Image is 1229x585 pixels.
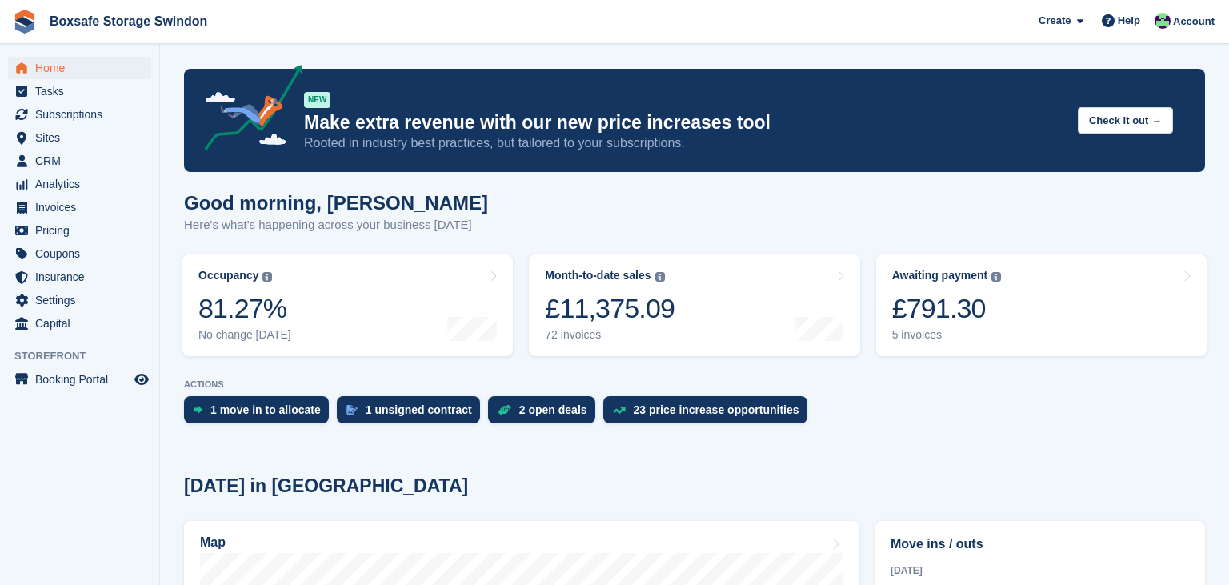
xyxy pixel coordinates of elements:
div: 23 price increase opportunities [634,403,799,416]
a: 1 unsigned contract [337,396,488,431]
img: stora-icon-8386f47178a22dfd0bd8f6a31ec36ba5ce8667c1dd55bd0f319d3a0aa187defe.svg [13,10,37,34]
a: menu [8,312,151,335]
img: contract_signature_icon-13c848040528278c33f63329250d36e43548de30e8caae1d1a13099fd9432cc5.svg [346,405,358,415]
a: Month-to-date sales £11,375.09 72 invoices [529,254,859,356]
p: Here's what's happening across your business [DATE] [184,216,488,234]
h2: Move ins / outs [891,535,1190,554]
img: price_increase_opportunities-93ffe204e8149a01c8c9dc8f82e8f89637d9d84a8eef4429ea346261dce0b2c0.svg [613,407,626,414]
img: icon-info-grey-7440780725fd019a000dd9b08b2336e03edf1995a4989e88bcd33f0948082b44.svg [991,272,1001,282]
a: Boxsafe Storage Swindon [43,8,214,34]
a: menu [8,242,151,265]
a: menu [8,266,151,288]
div: [DATE] [891,563,1190,578]
button: Check it out → [1078,107,1173,134]
span: Insurance [35,266,131,288]
a: Awaiting payment £791.30 5 invoices [876,254,1207,356]
img: deal-1b604bf984904fb50ccaf53a9ad4b4a5d6e5aea283cecdc64d6e3604feb123c2.svg [498,404,511,415]
a: menu [8,150,151,172]
a: 2 open deals [488,396,603,431]
h2: Map [200,535,226,550]
span: Pricing [35,219,131,242]
div: 72 invoices [545,328,675,342]
span: Home [35,57,131,79]
a: Preview store [132,370,151,389]
span: Create [1039,13,1071,29]
div: 81.27% [198,292,291,325]
a: 1 move in to allocate [184,396,337,431]
div: £791.30 [892,292,1002,325]
img: icon-info-grey-7440780725fd019a000dd9b08b2336e03edf1995a4989e88bcd33f0948082b44.svg [655,272,665,282]
div: £11,375.09 [545,292,675,325]
div: 2 open deals [519,403,587,416]
div: Month-to-date sales [545,269,651,282]
div: Occupancy [198,269,258,282]
a: menu [8,196,151,218]
h2: [DATE] in [GEOGRAPHIC_DATA] [184,475,468,497]
a: menu [8,80,151,102]
div: NEW [304,92,330,108]
img: move_ins_to_allocate_icon-fdf77a2bb77ea45bf5b3d319d69a93e2d87916cf1d5bf7949dd705db3b84f3ca.svg [194,405,202,415]
h1: Good morning, [PERSON_NAME] [184,192,488,214]
p: Rooted in industry best practices, but tailored to your subscriptions. [304,134,1065,152]
a: menu [8,103,151,126]
p: ACTIONS [184,379,1205,390]
span: Coupons [35,242,131,265]
div: No change [DATE] [198,328,291,342]
img: price-adjustments-announcement-icon-8257ccfd72463d97f412b2fc003d46551f7dbcb40ab6d574587a9cd5c0d94... [191,65,303,156]
img: Kim Virabi [1155,13,1171,29]
span: Subscriptions [35,103,131,126]
p: Make extra revenue with our new price increases tool [304,111,1065,134]
span: Capital [35,312,131,335]
a: menu [8,289,151,311]
span: Settings [35,289,131,311]
div: 1 move in to allocate [210,403,321,416]
a: menu [8,126,151,149]
a: 23 price increase opportunities [603,396,815,431]
span: Analytics [35,173,131,195]
img: icon-info-grey-7440780725fd019a000dd9b08b2336e03edf1995a4989e88bcd33f0948082b44.svg [262,272,272,282]
div: Awaiting payment [892,269,988,282]
span: Storefront [14,348,159,364]
span: CRM [35,150,131,172]
span: Tasks [35,80,131,102]
a: menu [8,219,151,242]
a: Occupancy 81.27% No change [DATE] [182,254,513,356]
span: Account [1173,14,1215,30]
div: 1 unsigned contract [366,403,472,416]
a: menu [8,368,151,391]
span: Sites [35,126,131,149]
span: Invoices [35,196,131,218]
a: menu [8,173,151,195]
a: menu [8,57,151,79]
div: 5 invoices [892,328,1002,342]
span: Help [1118,13,1140,29]
span: Booking Portal [35,368,131,391]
